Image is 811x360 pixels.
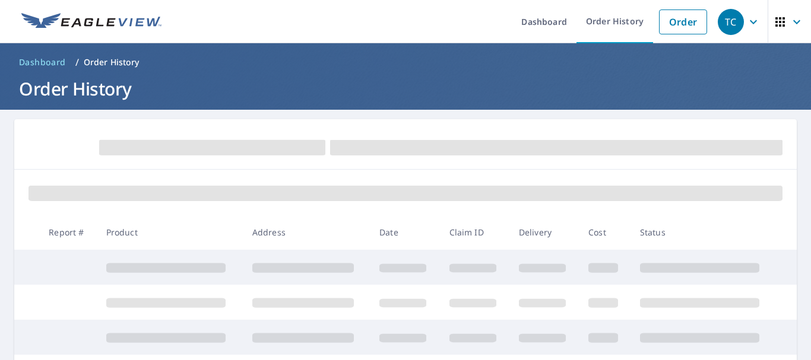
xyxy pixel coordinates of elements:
th: Report # [39,215,96,250]
h1: Order History [14,77,797,101]
th: Status [631,215,777,250]
p: Order History [84,56,140,68]
li: / [75,55,79,69]
th: Delivery [509,215,579,250]
div: TC [718,9,744,35]
th: Address [243,215,370,250]
th: Date [370,215,439,250]
a: Dashboard [14,53,71,72]
span: Dashboard [19,56,66,68]
img: EV Logo [21,13,161,31]
th: Cost [579,215,631,250]
nav: breadcrumb [14,53,797,72]
th: Claim ID [440,215,509,250]
th: Product [97,215,243,250]
a: Order [659,9,707,34]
